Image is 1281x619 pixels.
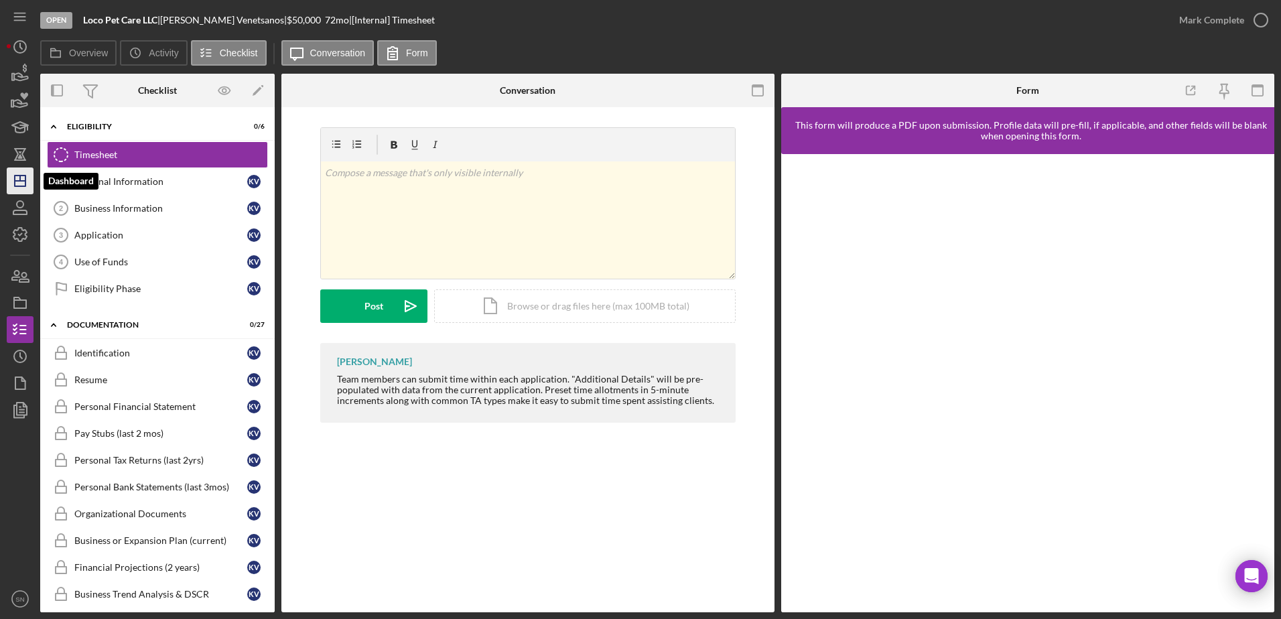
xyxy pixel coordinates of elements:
div: 0 / 27 [241,321,265,329]
iframe: Lenderfit form [795,167,1262,599]
div: Checklist [138,85,177,96]
div: Personal Tax Returns (last 2yrs) [74,455,247,466]
button: SN [7,586,33,612]
a: Personal Tax Returns (last 2yrs)KV [47,447,268,474]
label: Overview [69,48,108,58]
b: Loco Pet Care LLC [83,14,157,25]
div: This form will produce a PDF upon submission. Profile data will pre-fill, if applicable, and othe... [788,120,1274,141]
button: Post [320,289,427,323]
label: Conversation [310,48,366,58]
label: Checklist [220,48,258,58]
div: Application [74,230,247,240]
div: Documentation [67,321,231,329]
div: Organizational Documents [74,508,247,519]
div: K V [247,175,261,188]
div: Eligibility [67,123,231,131]
a: Pay Stubs (last 2 mos)KV [47,420,268,447]
div: Personal Information [74,176,247,187]
div: Business Information [74,203,247,214]
div: Use of Funds [74,257,247,267]
a: 4Use of FundsKV [47,249,268,275]
a: 2Business InformationKV [47,195,268,222]
a: IdentificationKV [47,340,268,366]
label: Form [406,48,428,58]
div: K V [247,561,261,574]
div: 72 mo [325,15,349,25]
div: K V [247,480,261,494]
div: K V [247,373,261,387]
div: Form [1016,85,1039,96]
label: Activity [149,48,178,58]
div: K V [247,346,261,360]
a: ResumeKV [47,366,268,393]
a: 3ApplicationKV [47,222,268,249]
div: K V [247,588,261,601]
tspan: 3 [59,231,63,239]
tspan: 2 [59,204,63,212]
div: [PERSON_NAME] [337,356,412,367]
a: Business or Expansion Plan (current)KV [47,527,268,554]
div: K V [247,427,261,440]
button: Conversation [281,40,375,66]
div: Personal Financial Statement [74,401,247,412]
tspan: 4 [59,258,64,266]
div: [PERSON_NAME] Venetsanos | [160,15,287,25]
div: Eligibility Phase [74,283,247,294]
button: Overview [40,40,117,66]
div: Business or Expansion Plan (current) [74,535,247,546]
button: Form [377,40,437,66]
div: Team members can submit time within each application. "Additional Details" will be pre-populated ... [337,374,722,406]
a: Personal Financial StatementKV [47,393,268,420]
a: Organizational DocumentsKV [47,500,268,527]
button: Checklist [191,40,267,66]
div: | [83,15,160,25]
div: K V [247,282,261,295]
span: $50,000 [287,14,321,25]
a: Business Trend Analysis & DSCRKV [47,581,268,608]
div: | [Internal] Timesheet [349,15,435,25]
button: Mark Complete [1166,7,1274,33]
a: Financial Projections (2 years)KV [47,554,268,581]
div: Open Intercom Messenger [1235,560,1268,592]
div: Financial Projections (2 years) [74,562,247,573]
div: K V [247,507,261,521]
a: Eligibility PhaseKV [47,275,268,302]
div: Resume [74,374,247,385]
a: Timesheet [47,141,268,168]
div: Business Trend Analysis & DSCR [74,589,247,600]
button: Activity [120,40,187,66]
div: Open [40,12,72,29]
div: Pay Stubs (last 2 mos) [74,428,247,439]
a: Personal Bank Statements (last 3mos)KV [47,474,268,500]
div: Timesheet [74,149,267,160]
div: K V [247,454,261,467]
div: K V [247,400,261,413]
text: SN [15,596,24,603]
div: Identification [74,348,247,358]
div: K V [247,255,261,269]
div: Post [364,289,383,323]
tspan: 1 [59,178,63,186]
div: K V [247,228,261,242]
div: Personal Bank Statements (last 3mos) [74,482,247,492]
div: K V [247,202,261,215]
div: 0 / 6 [241,123,265,131]
a: 1Personal InformationKV [47,168,268,195]
div: K V [247,534,261,547]
div: Mark Complete [1179,7,1244,33]
div: Conversation [500,85,555,96]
